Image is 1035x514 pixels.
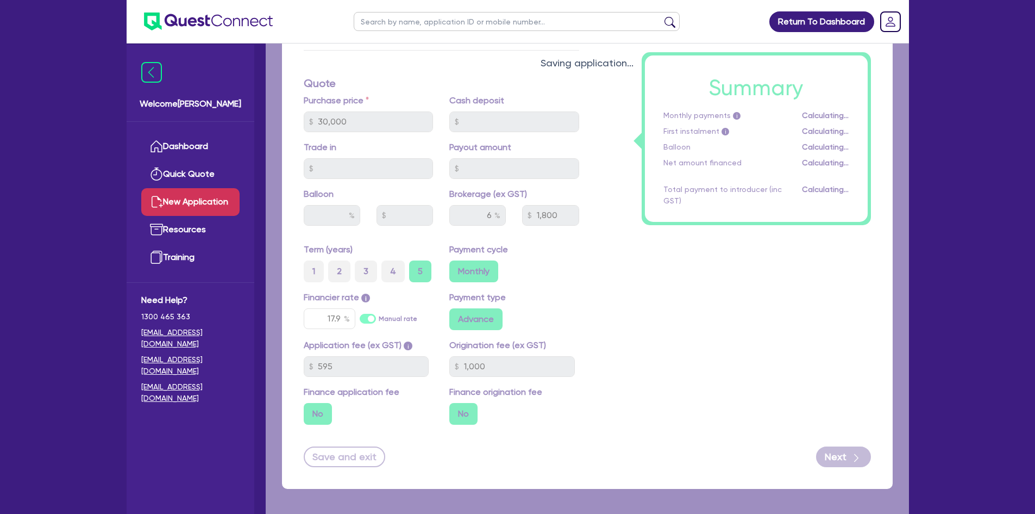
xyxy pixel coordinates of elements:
a: [EMAIL_ADDRESS][DOMAIN_NAME] [141,354,240,377]
a: Dashboard [141,133,240,160]
a: Dropdown toggle [876,8,905,36]
img: icon-menu-close [141,62,162,83]
a: Resources [141,216,240,244]
img: resources [150,223,163,236]
img: quick-quote [150,168,163,181]
a: Training [141,244,240,271]
a: Return To Dashboard [769,11,874,32]
div: Saving application... [266,55,909,70]
img: quest-connect-logo-blue [144,13,273,30]
span: 1300 465 363 [141,311,240,323]
img: training [150,251,163,264]
span: Welcome [PERSON_NAME] [140,97,241,110]
a: New Application [141,188,240,216]
a: Quick Quote [141,160,240,188]
span: Need Help? [141,294,240,307]
a: [EMAIL_ADDRESS][DOMAIN_NAME] [141,381,240,404]
input: Search by name, application ID or mobile number... [354,12,680,31]
img: new-application [150,195,163,208]
a: [EMAIL_ADDRESS][DOMAIN_NAME] [141,327,240,350]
